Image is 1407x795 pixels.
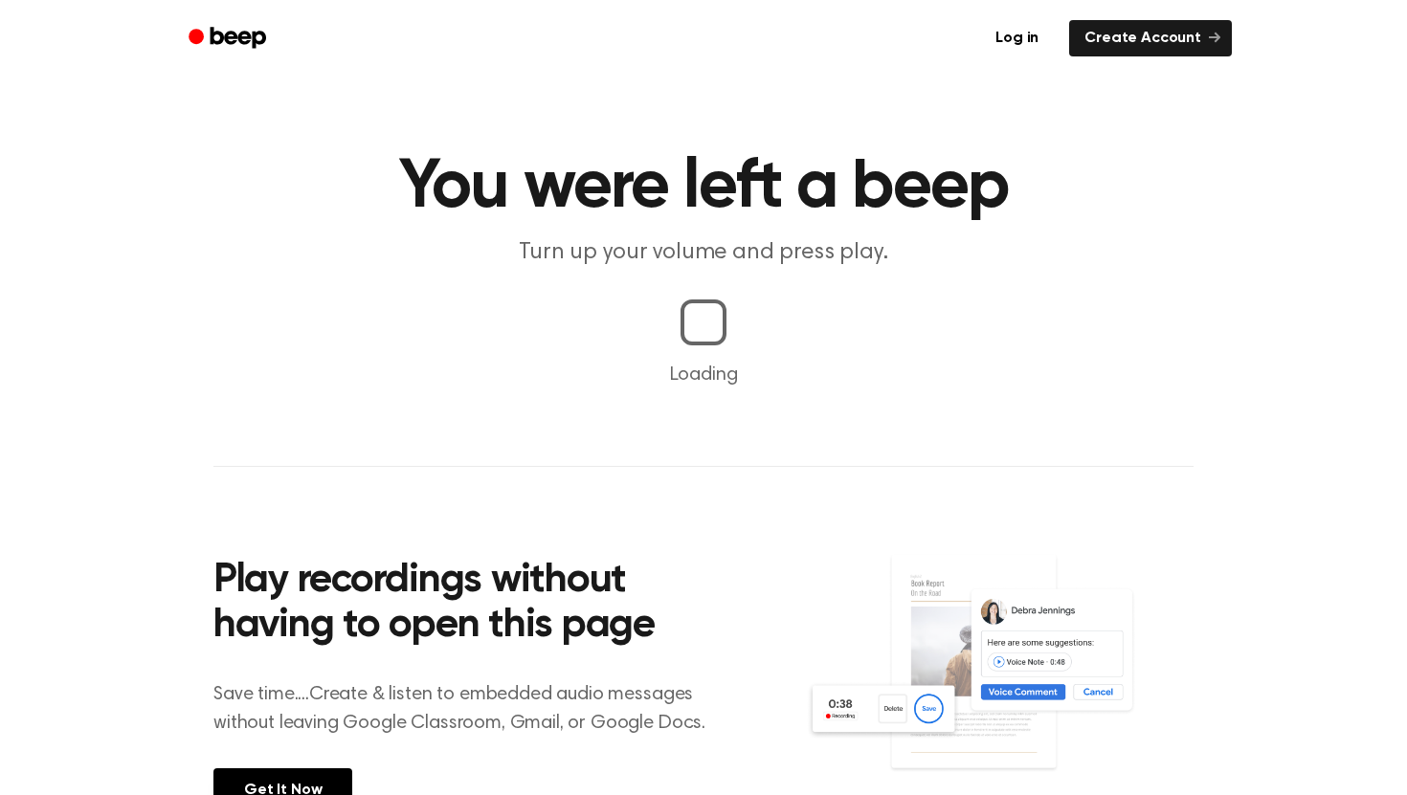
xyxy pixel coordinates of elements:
[175,20,283,57] a: Beep
[213,559,729,650] h2: Play recordings without having to open this page
[213,153,1194,222] h1: You were left a beep
[213,680,729,738] p: Save time....Create & listen to embedded audio messages without leaving Google Classroom, Gmail, ...
[976,16,1058,60] a: Log in
[1069,20,1232,56] a: Create Account
[23,361,1384,389] p: Loading
[336,237,1071,269] p: Turn up your volume and press play.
